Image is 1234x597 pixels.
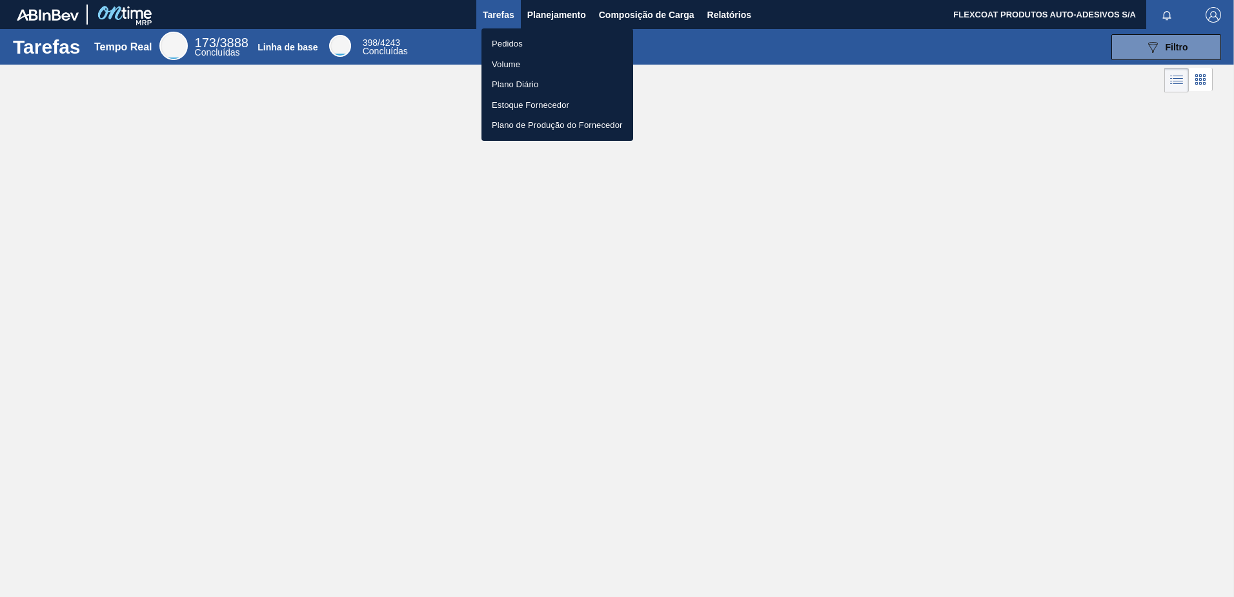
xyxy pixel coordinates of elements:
[481,115,633,136] a: Plano de Produção do Fornecedor
[481,74,633,95] a: Plano Diário
[481,95,633,116] a: Estoque Fornecedor
[481,34,633,54] a: Pedidos
[481,54,633,75] a: Volume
